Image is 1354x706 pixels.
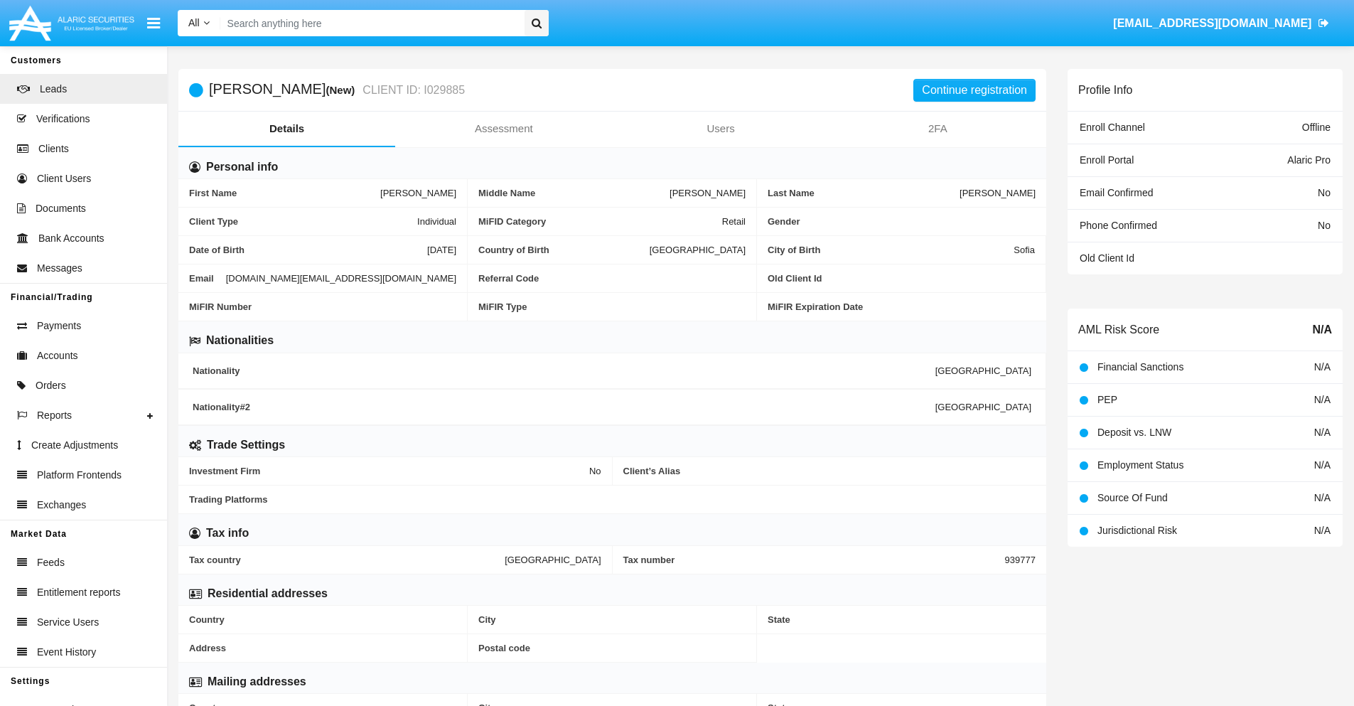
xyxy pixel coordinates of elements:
span: MiFIR Type [478,301,746,312]
span: No [589,466,601,476]
span: Nationality [193,365,935,376]
span: Platform Frontends [37,468,122,483]
span: [GEOGRAPHIC_DATA] [935,402,1031,412]
span: Source Of Fund [1097,492,1168,503]
span: N/A [1314,459,1331,471]
span: Clients [38,141,69,156]
span: Accounts [37,348,78,363]
span: Entitlement reports [37,585,121,600]
span: Trading Platforms [189,494,1036,505]
span: Client’s Alias [623,466,1036,476]
span: Referral Code [478,273,746,284]
span: Deposit vs. LNW [1097,427,1171,438]
span: N/A [1314,427,1331,438]
span: [PERSON_NAME] [960,188,1036,198]
img: Logo image [7,2,136,44]
span: [PERSON_NAME] [670,188,746,198]
span: [DATE] [427,245,456,255]
h6: Tax info [206,525,249,541]
span: Orders [36,378,66,393]
span: [DOMAIN_NAME][EMAIL_ADDRESS][DOMAIN_NAME] [226,273,456,284]
span: Client Type [189,216,417,227]
span: Reports [37,408,72,423]
span: State [768,614,1036,625]
span: Old Client Id [1080,252,1134,264]
span: All [188,17,200,28]
span: Create Adjustments [31,438,118,453]
span: Enroll Portal [1080,154,1134,166]
span: Phone Confirmed [1080,220,1157,231]
span: N/A [1314,394,1331,405]
span: Investment Firm [189,466,589,476]
span: Alaric Pro [1287,154,1331,166]
span: [GEOGRAPHIC_DATA] [505,555,601,565]
span: 939777 [1005,555,1036,565]
span: No [1318,187,1331,198]
span: Verifications [36,112,90,127]
span: N/A [1312,321,1332,338]
a: Details [178,112,395,146]
span: N/A [1314,492,1331,503]
span: Nationality #2 [193,402,935,412]
a: All [178,16,220,31]
span: Jurisdictional Risk [1097,525,1177,536]
span: [PERSON_NAME] [380,188,456,198]
a: Assessment [395,112,612,146]
h6: Profile Info [1078,83,1132,97]
span: Service Users [37,615,99,630]
span: Exchanges [37,498,86,513]
span: Leads [40,82,67,97]
span: City of Birth [768,245,1014,255]
small: CLIENT ID: I029885 [359,85,465,96]
h6: Personal info [206,159,278,175]
span: First Name [189,188,380,198]
a: 2FA [829,112,1046,146]
span: Gender [768,216,1036,227]
span: Middle Name [478,188,670,198]
span: Bank Accounts [38,231,104,246]
h6: Nationalities [206,333,274,348]
span: Country of Birth [478,245,650,255]
span: Sofia [1014,245,1035,255]
span: MiFIR Expiration Date [768,301,1036,312]
button: Continue registration [913,79,1036,102]
span: Email Confirmed [1080,187,1153,198]
span: Payments [37,319,81,333]
span: Event History [37,645,96,660]
span: Postal code [478,643,746,653]
span: Retail [722,216,746,227]
span: Address [189,643,456,653]
span: Tax number [623,555,1005,565]
span: Feeds [37,555,65,570]
span: Documents [36,201,86,216]
span: [GEOGRAPHIC_DATA] [935,365,1031,376]
span: MiFID Category [478,216,722,227]
span: [GEOGRAPHIC_DATA] [650,245,746,255]
h5: [PERSON_NAME] [209,82,465,98]
input: Search [220,10,520,36]
span: N/A [1314,525,1331,536]
span: City [478,614,746,625]
span: Employment Status [1097,459,1183,471]
h6: Residential addresses [208,586,328,601]
span: Old Client Id [768,273,1035,284]
h6: Trade Settings [207,437,285,453]
span: Email [189,273,226,284]
span: No [1318,220,1331,231]
h6: AML Risk Score [1078,323,1159,336]
span: N/A [1314,361,1331,373]
span: Individual [417,216,456,227]
span: Financial Sanctions [1097,361,1183,373]
span: Client Users [37,171,91,186]
span: Offline [1302,122,1331,133]
h6: Mailing addresses [208,674,306,690]
div: (New) [326,82,359,98]
span: PEP [1097,394,1117,405]
a: [EMAIL_ADDRESS][DOMAIN_NAME] [1107,4,1336,43]
a: Users [613,112,829,146]
span: Country [189,614,456,625]
span: Messages [37,261,82,276]
span: Date of Birth [189,245,427,255]
span: Tax country [189,555,505,565]
span: Last Name [768,188,960,198]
